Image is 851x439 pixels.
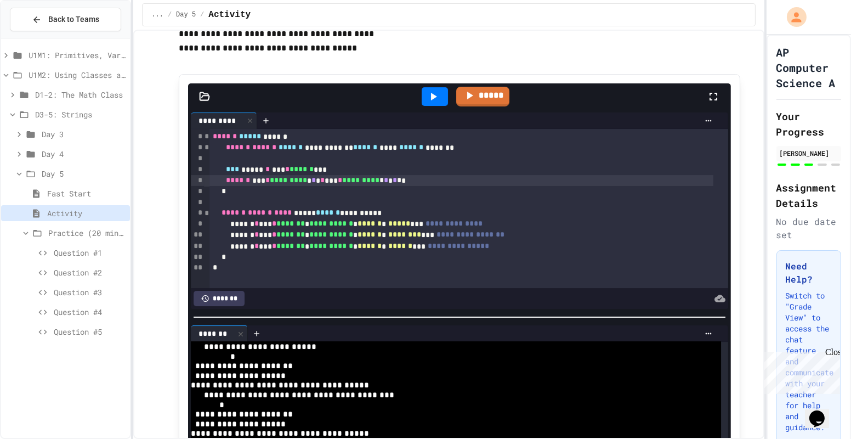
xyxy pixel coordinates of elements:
[151,10,163,19] span: ...
[35,89,126,100] span: D1-2: The Math Class
[4,4,76,70] div: Chat with us now!Close
[176,10,196,19] span: Day 5
[200,10,204,19] span: /
[786,290,832,433] p: Switch to "Grade View" to access the chat feature and communicate with your teacher for help and ...
[805,395,840,428] iframe: chat widget
[760,347,840,394] iframe: chat widget
[776,109,841,139] h2: Your Progress
[35,109,126,120] span: D3-5: Strings
[54,306,126,318] span: Question #4
[29,49,126,61] span: U1M1: Primitives, Variables, Basic I/O
[776,44,841,91] h1: AP Computer Science A
[786,260,832,286] h3: Need Help?
[54,326,126,337] span: Question #5
[776,215,841,241] div: No due date set
[10,8,121,31] button: Back to Teams
[48,227,126,239] span: Practice (20 mins)
[776,180,841,211] h2: Assignment Details
[54,247,126,258] span: Question #1
[47,188,126,199] span: Fast Start
[208,8,251,21] span: Activity
[48,14,99,25] span: Back to Teams
[29,69,126,81] span: U1M2: Using Classes and Objects
[775,4,809,30] div: My Account
[168,10,172,19] span: /
[54,286,126,298] span: Question #3
[42,168,126,179] span: Day 5
[54,267,126,278] span: Question #2
[780,148,838,158] div: [PERSON_NAME]
[42,128,126,140] span: Day 3
[42,148,126,160] span: Day 4
[47,207,126,219] span: Activity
